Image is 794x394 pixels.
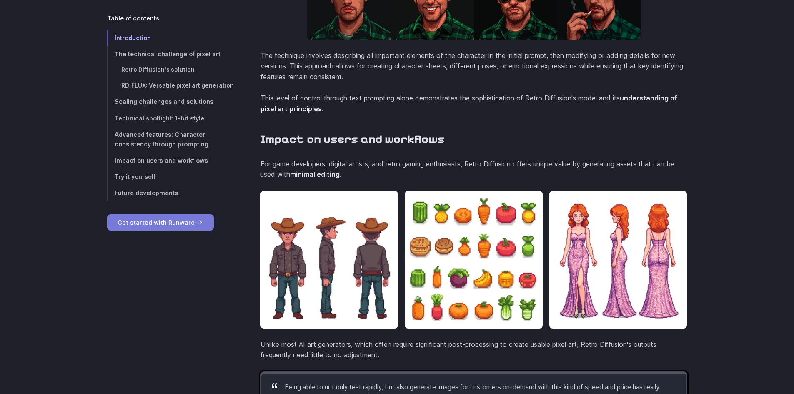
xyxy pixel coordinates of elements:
a: Impact on users and workflows [260,132,445,147]
a: Advanced features: Character consistency through prompting [107,126,234,152]
a: RD_FLUX: Versatile pixel art generation [107,78,234,94]
a: Future developments [107,185,234,201]
span: Impact on users and workflows [115,157,208,164]
span: Table of contents [107,13,159,23]
a: Get started with Runware [107,214,214,231]
a: Introduction [107,30,234,46]
img: a pixel art cowboy character shown from front, side, and back views, wearing a hat and western at... [260,191,398,329]
span: The technical challenge of pixel art [115,50,220,58]
span: Advanced features: Character consistency through prompting [115,131,208,148]
span: Future developments [115,189,178,196]
span: RD_FLUX: Versatile pixel art generation [121,82,234,89]
p: For game developers, digital artists, and retro gaming enthusiasts, Retro Diffusion offers unique... [260,159,687,180]
span: Try it yourself [115,173,155,180]
img: a pixel art collection of colorful fruits and vegetables, presented as small, vibrant icons [405,191,543,329]
span: Introduction [115,34,151,41]
p: Unlike most AI art generators, which often require significant post-processing to create usable p... [260,339,687,361]
p: This level of control through text prompting alone demonstrates the sophistication of Retro Diffu... [260,93,687,114]
a: The technical challenge of pixel art [107,46,234,62]
span: Retro Diffusion's solution [121,66,195,73]
img: a pixel art character in a glamorous dress shown from front, side, and back views, with sparkling... [549,191,687,329]
a: Impact on users and workflows [107,152,234,168]
a: Try it yourself [107,168,234,185]
p: The technique involves describing all important elements of the character in the initial prompt, ... [260,50,687,83]
a: Scaling challenges and solutions [107,94,234,110]
a: Technical spotlight: 1-bit style [107,110,234,126]
a: Retro Diffusion's solution [107,62,234,78]
strong: minimal editing [290,170,340,178]
span: Scaling challenges and solutions [115,98,213,105]
span: Technical spotlight: 1-bit style [115,115,204,122]
strong: understanding of pixel art principles [260,94,677,113]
